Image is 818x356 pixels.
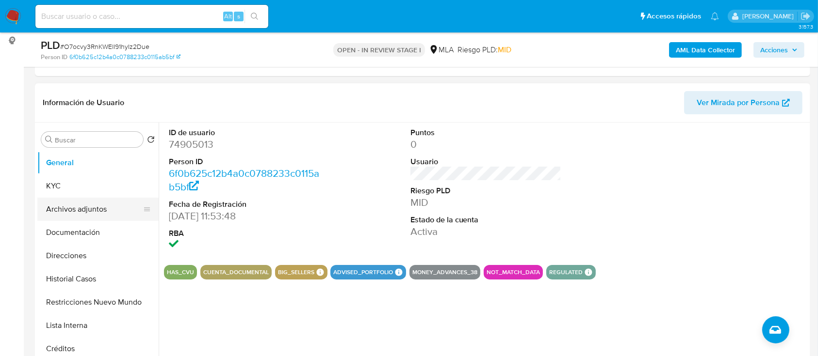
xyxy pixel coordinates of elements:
b: PLD [41,37,60,53]
a: Salir [801,11,811,21]
p: marielabelen.cragno@mercadolibre.com [742,12,797,21]
input: Buscar [55,136,139,144]
span: Ver Mirada por Persona [697,91,780,114]
button: General [37,151,159,174]
div: MLA [429,45,454,55]
dd: Activa [410,225,562,238]
span: 3.157.3 [799,23,813,31]
button: Lista Interna [37,314,159,337]
button: Documentación [37,221,159,244]
dt: ID de usuario [169,127,320,138]
dd: [DATE] 11:53:48 [169,209,320,223]
dt: Riesgo PLD [410,186,562,196]
button: AML Data Collector [669,42,742,58]
b: AML Data Collector [676,42,735,58]
a: 6f0b625c12b4a0c0788233c0115ab5bf [69,53,180,62]
button: Acciones [753,42,804,58]
span: Accesos rápidos [647,11,701,21]
dd: 74905013 [169,138,320,151]
button: KYC [37,174,159,198]
span: # O7ocvy3RnKWElI91hyIz2Due [60,42,149,51]
button: Archivos adjuntos [37,198,151,221]
dd: 0 [410,138,562,151]
p: OPEN - IN REVIEW STAGE I [333,43,425,57]
h1: Información de Usuario [43,98,124,108]
dt: RBA [169,228,320,239]
dt: Usuario [410,156,562,167]
button: Buscar [45,136,53,143]
button: Restricciones Nuevo Mundo [37,291,159,314]
span: s [237,12,240,21]
input: Buscar usuario o caso... [35,10,268,23]
dd: MID [410,196,562,209]
dt: Estado de la cuenta [410,215,562,225]
span: Riesgo PLD: [458,45,511,55]
button: Volver al orden por defecto [147,136,155,146]
a: 6f0b625c12b4a0c0788233c0115ab5bf [169,166,319,194]
button: Historial Casos [37,267,159,291]
button: search-icon [245,10,264,23]
span: Acciones [760,42,788,58]
dt: Person ID [169,156,320,167]
dt: Fecha de Registración [169,199,320,210]
span: Alt [224,12,232,21]
button: Direcciones [37,244,159,267]
span: MID [498,44,511,55]
b: Person ID [41,53,67,62]
button: Ver Mirada por Persona [684,91,802,114]
a: Notificaciones [711,12,719,20]
dt: Puntos [410,127,562,138]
